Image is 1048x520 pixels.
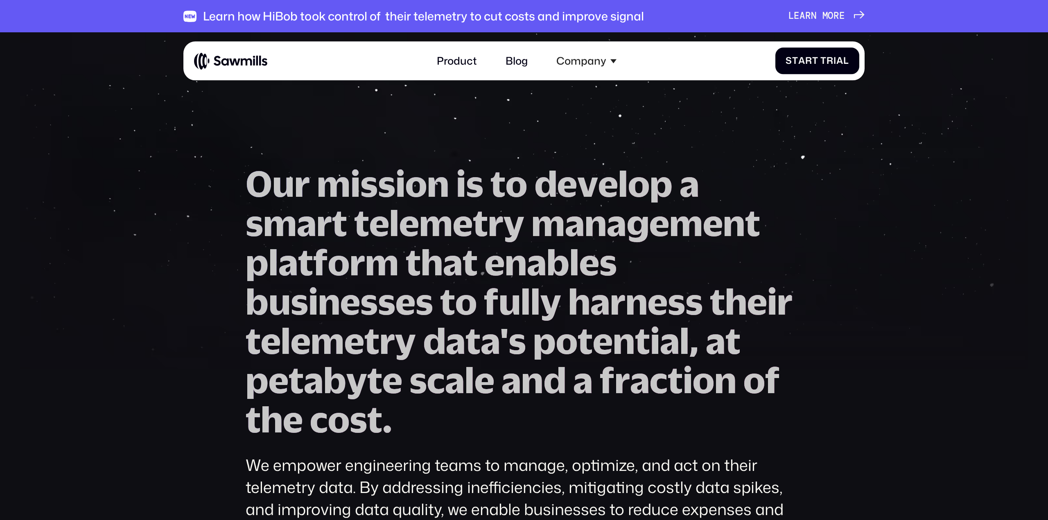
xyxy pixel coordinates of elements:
span: o [455,281,477,321]
span: m [669,203,703,242]
span: t [367,360,382,399]
span: r [488,203,504,242]
span: t [635,321,650,360]
span: a [607,203,626,242]
span: t [440,281,455,321]
span: t [332,203,347,242]
span: o [628,164,650,203]
span: s [360,164,378,203]
span: e [369,203,389,242]
span: a [304,360,323,399]
span: t [463,242,478,281]
span: t [473,203,488,242]
span: o [693,360,714,399]
span: m [365,242,399,281]
span: T [820,56,827,67]
span: a [798,56,805,67]
span: a [446,321,465,360]
span: e [593,321,613,360]
span: l [843,56,849,67]
span: y [504,203,524,242]
span: a [443,242,463,281]
span: s [508,321,526,360]
span: s [668,281,685,321]
span: e [340,281,360,321]
span: a [680,164,699,203]
span: e [839,11,845,22]
span: h [421,242,443,281]
span: l [269,242,278,281]
span: a [836,56,843,67]
span: e [344,321,364,360]
span: a [278,242,298,281]
span: r [316,203,332,242]
span: s [378,281,395,321]
span: a [481,321,500,360]
span: l [389,203,399,242]
span: n [714,360,736,399]
span: i [650,321,660,360]
span: a [445,360,465,399]
span: f [313,242,328,281]
span: p [533,321,556,360]
span: s [360,281,378,321]
a: StartTrial [775,47,859,74]
span: l [618,164,628,203]
span: b [323,360,346,399]
span: m [311,321,344,360]
span: b [246,281,269,321]
span: o [328,242,350,281]
span: o [828,11,833,22]
span: t [354,203,369,242]
span: n [723,203,745,242]
span: h [725,281,747,321]
span: u [269,281,291,321]
span: r [614,360,630,399]
span: h [261,399,283,439]
span: s [416,281,433,321]
span: a [706,321,725,360]
span: e [395,281,416,321]
span: n [318,281,340,321]
span: d [423,321,446,360]
span: e [474,360,495,399]
span: n [613,321,635,360]
span: i [767,281,777,321]
span: b [547,242,569,281]
span: e [485,242,505,281]
span: i [308,281,318,321]
span: n [585,203,607,242]
a: Product [429,47,484,75]
span: d [534,164,557,203]
span: n [521,360,543,399]
span: m [317,164,350,203]
span: m [822,11,828,22]
span: m [263,203,297,242]
span: t [246,399,261,439]
span: s [291,281,308,321]
span: h [568,281,590,321]
span: a [630,360,650,399]
span: u [272,164,294,203]
span: d [543,360,566,399]
span: t [289,360,304,399]
span: l [521,281,531,321]
span: n [626,281,648,321]
span: t [792,56,798,67]
span: n [505,242,527,281]
span: r [777,281,793,321]
span: r [294,164,310,203]
span: o [506,164,527,203]
span: . [382,399,392,439]
span: e [269,360,289,399]
span: p [246,360,269,399]
span: i [395,164,405,203]
span: e [794,11,800,22]
span: t [710,281,725,321]
span: v [577,164,598,203]
span: l [680,321,689,360]
span: f [600,360,614,399]
div: Company [556,55,606,68]
span: e [579,242,599,281]
span: s [685,281,703,321]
